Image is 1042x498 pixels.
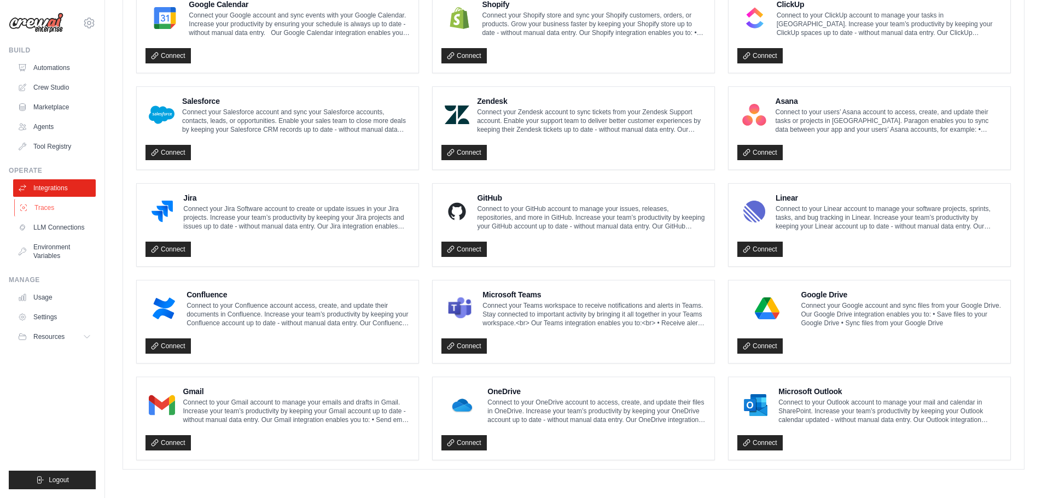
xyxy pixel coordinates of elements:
p: Connect your Teams workspace to receive notifications and alerts in Teams. Stay connected to impo... [482,301,706,327]
a: Automations [13,59,96,77]
h4: Confluence [187,289,410,300]
img: Gmail Logo [149,394,175,416]
a: Connect [737,48,783,63]
a: Connect [145,338,191,354]
p: Connect your Google account and sync files from your Google Drive. Our Google Drive integration e... [801,301,1002,327]
a: Connect [737,435,783,450]
h4: Linear [776,192,1002,203]
img: ClickUp Logo [741,7,769,29]
div: Manage [9,276,96,284]
img: Confluence Logo [149,297,179,319]
p: Connect to your Linear account to manage your software projects, sprints, tasks, and bug tracking... [776,204,1002,231]
img: Google Drive Logo [741,297,794,319]
a: Connect [441,48,487,63]
a: Connect [441,338,487,354]
a: Connect [737,145,783,160]
img: Jira Logo [149,201,176,222]
img: Microsoft Teams Logo [445,297,475,319]
p: Connect to your users’ Asana account to access, create, and update their tasks or projects in [GE... [776,108,1002,134]
a: Settings [13,308,96,326]
a: Connect [441,242,487,257]
p: Connect your Jira Software account to create or update issues in your Jira projects. Increase you... [183,204,410,231]
a: Connect [737,242,783,257]
a: Crew Studio [13,79,96,96]
p: Connect your Salesforce account and sync your Salesforce accounts, contacts, leads, or opportunit... [182,108,410,134]
img: Google Calendar Logo [149,7,181,29]
a: Tool Registry [13,138,96,155]
img: Linear Logo [741,201,768,222]
a: Usage [13,289,96,306]
a: Marketplace [13,98,96,116]
a: Integrations [13,179,96,197]
h4: Gmail [183,386,410,397]
a: Connect [441,145,487,160]
a: Connect [145,145,191,160]
h4: GitHub [477,192,706,203]
img: Logo [9,13,63,33]
img: Shopify Logo [445,7,474,29]
h4: Microsoft Teams [482,289,706,300]
a: LLM Connections [13,219,96,236]
a: Connect [145,48,191,63]
div: Build [9,46,96,55]
h4: Zendesk [477,96,706,107]
img: Asana Logo [741,104,768,126]
p: Connect to your Gmail account to manage your emails and drafts in Gmail. Increase your team’s pro... [183,398,410,424]
a: Traces [14,199,97,216]
p: Connect your Zendesk account to sync tickets from your Zendesk Support account. Enable your suppo... [477,108,706,134]
h4: Microsoft Outlook [778,386,1002,397]
h4: OneDrive [487,386,706,397]
img: Salesforce Logo [149,104,174,126]
p: Connect your Google account and sync events with your Google Calendar. Increase your productivity... [189,11,410,37]
a: Connect [145,242,191,257]
h4: Salesforce [182,96,410,107]
p: Connect to your Confluence account access, create, and update their documents in Confluence. Incr... [187,301,410,327]
button: Logout [9,471,96,489]
span: Resources [33,332,65,341]
button: Resources [13,328,96,345]
p: Connect to your Outlook account to manage your mail and calendar in SharePoint. Increase your tea... [778,398,1002,424]
div: Operate [9,166,96,175]
h4: Google Drive [801,289,1002,300]
span: Logout [49,476,69,484]
a: Connect [737,338,783,354]
h4: Jira [183,192,410,203]
p: Connect to your ClickUp account to manage your tasks in [GEOGRAPHIC_DATA]. Increase your team’s p... [777,11,1002,37]
a: Connect [441,435,487,450]
img: Microsoft Outlook Logo [741,394,771,416]
p: Connect to your OneDrive account to access, create, and update their files in OneDrive. Increase ... [487,398,706,424]
img: GitHub Logo [445,201,469,222]
img: Zendesk Logo [445,104,469,126]
a: Connect [145,435,191,450]
p: Connect to your GitHub account to manage your issues, releases, repositories, and more in GitHub.... [477,204,706,231]
h4: Asana [776,96,1002,107]
img: OneDrive Logo [445,394,480,416]
p: Connect your Shopify store and sync your Shopify customers, orders, or products. Grow your busine... [482,11,706,37]
a: Agents [13,118,96,136]
a: Environment Variables [13,238,96,265]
